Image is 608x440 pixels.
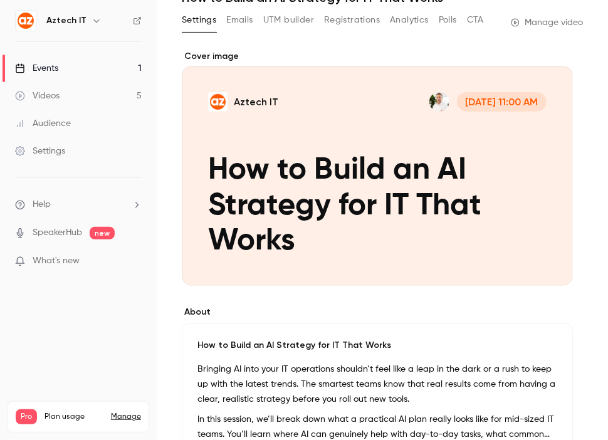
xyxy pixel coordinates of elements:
span: Pro [16,409,37,424]
label: About [182,306,573,318]
span: Plan usage [45,412,103,422]
div: Audience [15,117,71,130]
div: Settings [15,145,65,157]
button: Polls [439,10,457,30]
button: Settings [182,10,216,30]
button: CTA [467,10,484,30]
a: Manage [111,412,141,422]
span: What's new [33,254,80,268]
button: Analytics [390,10,429,30]
div: Events [15,62,58,75]
button: Emails [226,10,253,30]
p: How to Build an AI Strategy for IT That Works [197,339,557,352]
section: Cover image [182,50,573,286]
button: Registrations [324,10,380,30]
a: SpeakerHub [33,226,82,239]
span: new [90,227,115,239]
span: Help [33,198,51,211]
div: Videos [15,90,60,102]
p: Bringing AI into your IT operations shouldn’t feel like a leap in the dark or a rush to keep up w... [197,362,557,407]
h6: Aztech IT [46,14,86,27]
label: Cover image [182,50,573,63]
button: UTM builder [263,10,314,30]
li: help-dropdown-opener [15,198,142,211]
a: Manage video [511,16,583,29]
img: Aztech IT [16,11,36,31]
